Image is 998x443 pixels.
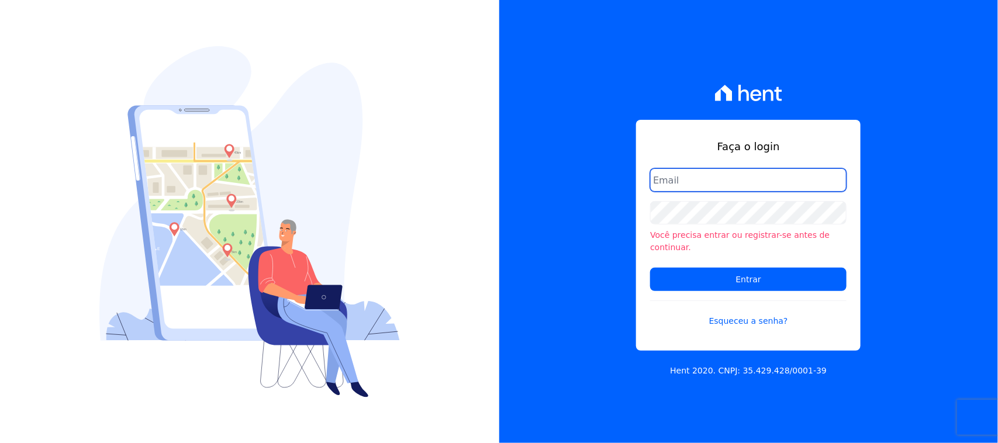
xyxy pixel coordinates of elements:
h1: Faça o login [650,139,847,154]
img: Login [99,46,400,397]
input: Entrar [650,268,847,291]
li: Você precisa entrar ou registrar-se antes de continuar. [650,229,847,254]
a: Esqueceu a senha? [650,300,847,327]
p: Hent 2020. CNPJ: 35.429.428/0001-39 [670,365,827,377]
input: Email [650,168,847,192]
